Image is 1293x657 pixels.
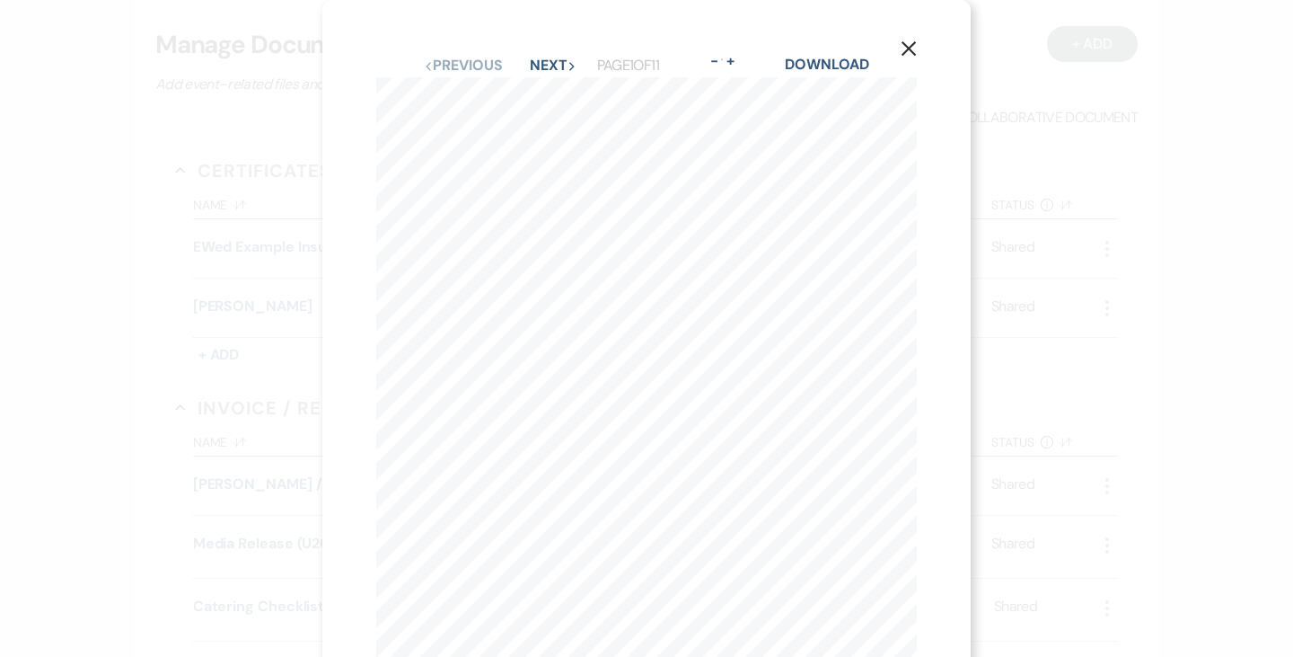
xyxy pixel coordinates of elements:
[723,54,737,68] button: +
[597,54,659,77] p: Page 1 of 11
[530,58,576,73] button: Next
[785,55,868,74] a: Download
[424,58,502,73] button: Previous
[707,54,721,68] button: -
